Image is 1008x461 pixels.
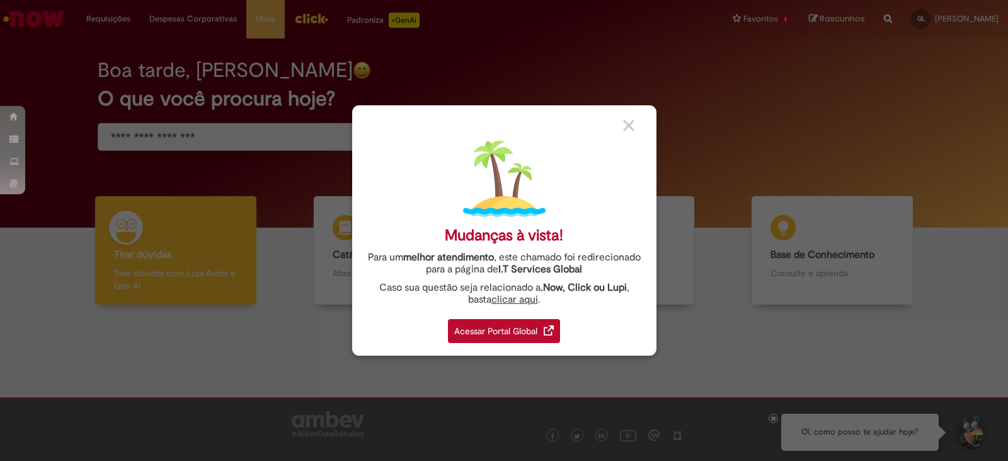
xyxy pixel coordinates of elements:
[448,319,560,343] div: Acessar Portal Global
[362,282,647,306] div: Caso sua questão seja relacionado a , basta .
[498,256,582,276] a: I.T Services Global
[544,325,554,336] img: redirect_link.png
[463,137,546,220] img: island.png
[403,251,494,264] strong: melhor atendimento
[448,312,560,343] a: Acessar Portal Global
[445,226,563,245] div: Mudanças à vista!
[362,252,647,276] div: Para um , este chamado foi redirecionado para a página de
[491,286,538,306] a: clicar aqui
[623,120,634,131] img: close_button_grey.png
[541,281,627,294] strong: .Now, Click ou Lupi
